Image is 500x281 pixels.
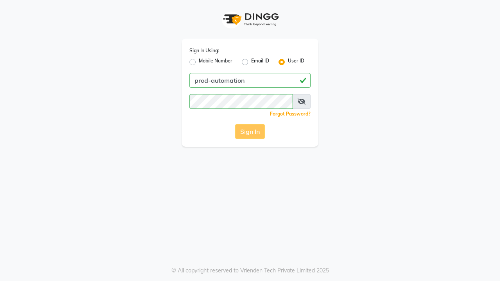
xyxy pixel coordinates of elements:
[189,73,311,88] input: Username
[189,94,293,109] input: Username
[251,57,269,67] label: Email ID
[270,111,311,117] a: Forgot Password?
[219,8,281,31] img: logo1.svg
[189,47,219,54] label: Sign In Using:
[199,57,232,67] label: Mobile Number
[288,57,304,67] label: User ID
